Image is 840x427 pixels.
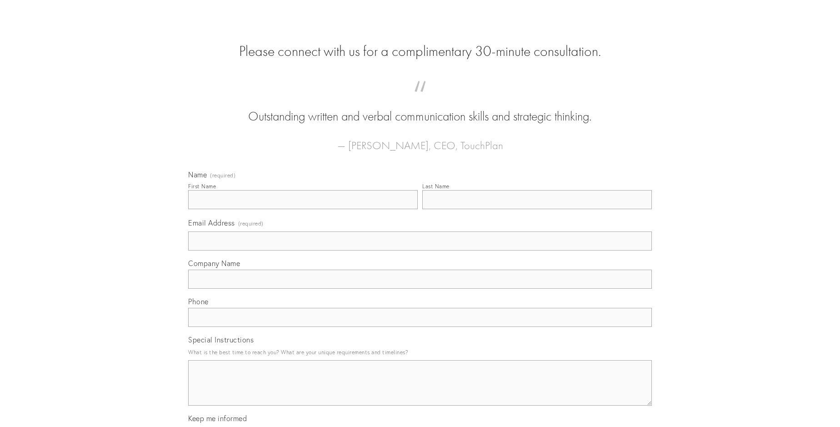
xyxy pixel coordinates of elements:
span: Keep me informed [188,414,247,423]
span: “ [203,90,637,108]
blockquote: Outstanding written and verbal communication skills and strategic thinking. [203,90,637,126]
span: Special Instructions [188,335,254,344]
span: Company Name [188,259,240,268]
span: Name [188,170,207,179]
span: Phone [188,297,209,306]
div: Last Name [422,183,450,190]
span: Email Address [188,218,235,227]
span: (required) [210,173,235,178]
div: First Name [188,183,216,190]
figcaption: — [PERSON_NAME], CEO, TouchPlan [203,126,637,155]
p: What is the best time to reach you? What are your unique requirements and timelines? [188,346,652,358]
span: (required) [238,217,264,230]
h2: Please connect with us for a complimentary 30-minute consultation. [188,43,652,60]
